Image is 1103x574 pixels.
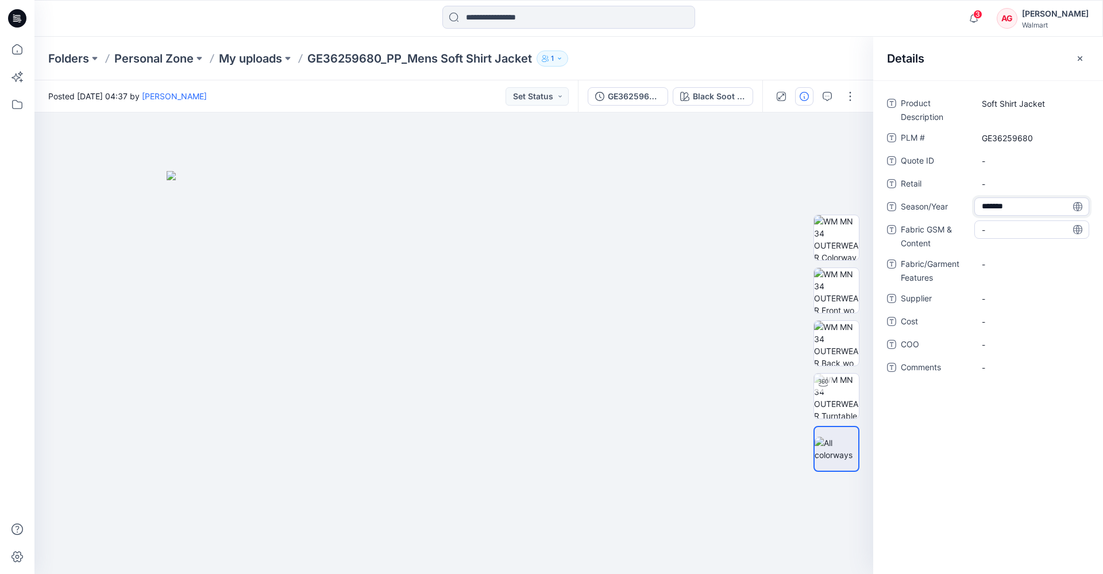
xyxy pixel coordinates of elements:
span: Supplier [901,292,970,308]
span: Comments [901,360,970,377]
button: Details [795,87,813,106]
span: COO [901,338,970,354]
div: GE36259680_PP_Mens Soft Shirt Jacket [608,90,661,103]
a: Personal Zone [114,51,194,67]
span: Posted [DATE] 04:37 by [48,90,207,102]
div: Black Soot Heahter [693,90,746,103]
button: Black Soot Heahter [673,87,753,106]
p: GE36259680_PP_Mens Soft Shirt Jacket [307,51,532,67]
span: Cost [901,315,970,331]
span: - [982,178,1082,190]
span: - [982,293,1082,305]
span: - [982,316,1082,328]
span: Quote ID [901,154,970,170]
img: WM MN 34 OUTERWEAR Turntable with Avatar [814,374,859,418]
img: eyJhbGciOiJIUzI1NiIsImtpZCI6IjAiLCJzbHQiOiJzZXMiLCJ0eXAiOiJKV1QifQ.eyJkYXRhIjp7InR5cGUiOiJzdG9yYW... [167,171,741,574]
span: - [982,339,1082,351]
span: Retail [901,177,970,193]
a: My uploads [219,51,282,67]
a: [PERSON_NAME] [142,91,207,101]
img: WM MN 34 OUTERWEAR Colorway wo Avatar [814,215,859,260]
span: PLM # [901,131,970,147]
span: Season/Year [901,200,970,216]
span: 3 [973,10,982,19]
button: GE36259680_PP_Mens Soft Shirt Jacket [588,87,668,106]
img: WM MN 34 OUTERWEAR Front wo Avatar [814,268,859,313]
div: AG [997,8,1017,29]
span: Product Description [901,96,970,124]
span: - [982,258,1082,270]
img: All colorways [815,437,858,461]
span: - [982,155,1082,167]
span: - [982,224,1082,236]
p: 1 [551,52,554,65]
div: [PERSON_NAME] [1022,7,1089,21]
div: Walmart [1022,21,1089,29]
img: WM MN 34 OUTERWEAR Back wo Avatar [814,321,859,366]
span: GE36259680 [982,132,1082,144]
span: Fabric GSM & Content [901,223,970,250]
button: 1 [537,51,568,67]
span: - [982,362,1082,374]
a: Folders [48,51,89,67]
span: Soft Shirt Jacket [982,98,1082,110]
h2: Details [887,52,924,65]
span: Fabric/Garment Features [901,257,970,285]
